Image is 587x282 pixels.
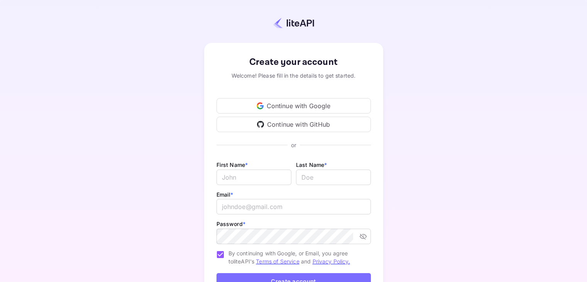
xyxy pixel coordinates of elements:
[228,249,365,265] span: By continuing with Google, or Email, you agree to liteAPI's and
[256,258,299,265] a: Terms of Service
[217,55,371,69] div: Create your account
[217,221,245,227] label: Password
[296,161,327,168] label: Last Name
[217,161,248,168] label: First Name
[217,117,371,132] div: Continue with GitHub
[217,98,371,114] div: Continue with Google
[217,199,371,214] input: johndoe@gmail.com
[217,191,233,198] label: Email
[217,71,371,80] div: Welcome! Please fill in the details to get started.
[313,258,350,265] a: Privacy Policy.
[356,229,370,243] button: toggle password visibility
[217,170,291,185] input: John
[273,17,314,29] img: liteapi
[296,170,371,185] input: Doe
